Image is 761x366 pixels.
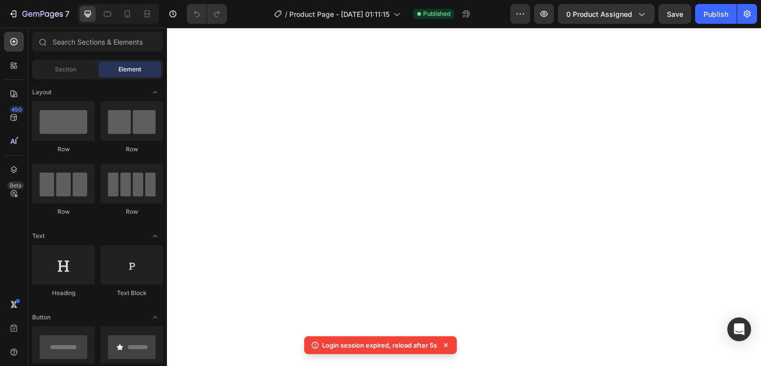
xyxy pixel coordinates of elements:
[32,313,51,322] span: Button
[566,9,632,19] span: 0 product assigned
[147,309,163,325] span: Toggle open
[285,9,287,19] span: /
[667,10,683,18] span: Save
[658,4,691,24] button: Save
[32,289,95,298] div: Heading
[4,4,74,24] button: 7
[147,84,163,100] span: Toggle open
[32,32,163,52] input: Search Sections & Elements
[32,232,45,241] span: Text
[727,317,751,341] div: Open Intercom Messenger
[187,4,227,24] div: Undo/Redo
[118,65,141,74] span: Element
[101,289,163,298] div: Text Block
[7,182,24,189] div: Beta
[695,4,737,24] button: Publish
[32,88,52,97] span: Layout
[32,207,95,216] div: Row
[9,106,24,114] div: 450
[147,228,163,244] span: Toggle open
[65,8,69,20] p: 7
[101,207,163,216] div: Row
[423,9,450,18] span: Published
[704,9,728,19] div: Publish
[55,65,76,74] span: Section
[289,9,389,19] span: Product Page - [DATE] 01:11:15
[167,28,761,366] iframe: Design area
[558,4,654,24] button: 0 product assigned
[32,145,95,154] div: Row
[322,340,437,350] p: Login session expired, reload after 5s
[101,145,163,154] div: Row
